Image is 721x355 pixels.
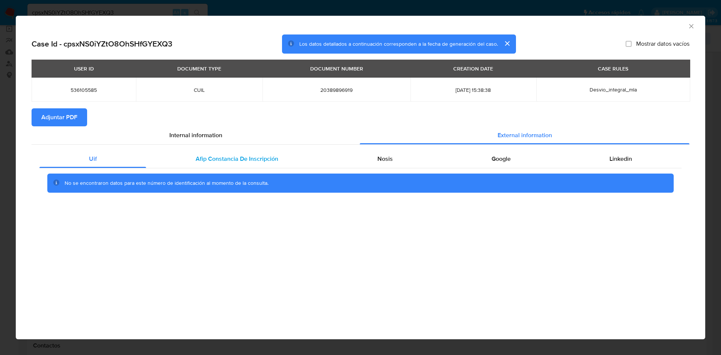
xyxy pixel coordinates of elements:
button: Cerrar ventana [688,22,694,29]
div: DOCUMENT NUMBER [306,62,368,75]
span: Los datos detallados a continuación corresponden a la fecha de generación del caso. [299,40,498,48]
div: CREATION DATE [449,62,498,75]
span: External information [498,131,552,139]
span: Nosis [377,154,393,163]
span: Afip Constancia De Inscripción [196,154,278,163]
div: Detailed external info [39,150,682,168]
input: Mostrar datos vacíos [626,41,632,47]
span: Internal information [169,131,222,139]
span: 536105585 [41,87,127,93]
span: Desvio_integral_mla [590,86,637,93]
span: Uif [89,154,97,163]
span: Adjuntar PDF [41,109,77,126]
div: closure-recommendation-modal [16,16,705,339]
h2: Case Id - cpsxNS0iYZtO8OhSHfGYEXQ3 [32,39,172,49]
span: Google [492,154,511,163]
span: No se encontraron datos para este número de identificación al momento de la consulta. [65,179,268,187]
span: Linkedin [609,154,632,163]
span: 20389896919 [272,87,401,93]
div: DOCUMENT TYPE [173,62,226,75]
button: Adjuntar PDF [32,108,87,126]
div: CASE RULES [593,62,633,75]
div: USER ID [69,62,98,75]
div: Detailed info [32,126,689,144]
span: [DATE] 15:38:38 [419,87,527,93]
span: Mostrar datos vacíos [636,40,689,48]
span: CUIL [145,87,253,93]
button: cerrar [498,34,516,52]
